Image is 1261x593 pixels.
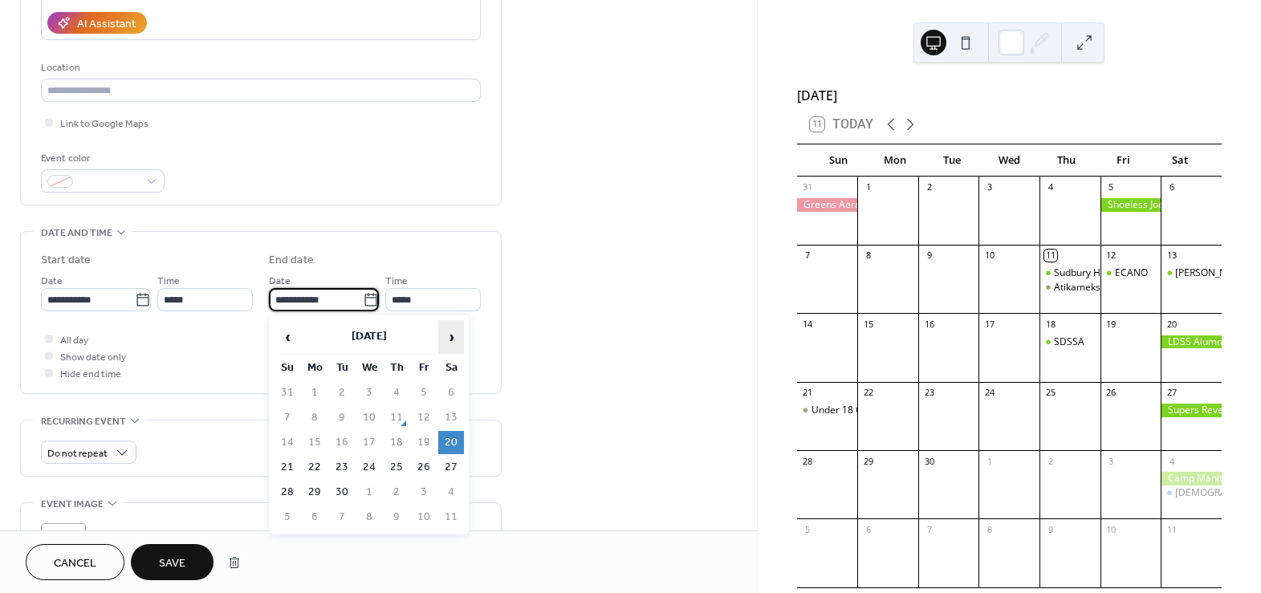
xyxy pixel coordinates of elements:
div: 31 [802,181,814,193]
div: Sudbury Home Builders [1054,266,1160,280]
div: 10 [983,250,995,262]
th: [DATE] [302,320,437,355]
span: Show date only [60,349,126,366]
div: ECANO [1100,266,1161,280]
div: 5 [802,523,814,535]
td: 7 [275,406,300,429]
div: 9 [923,250,935,262]
div: 6 [862,523,874,535]
div: 8 [983,523,995,535]
td: 14 [275,431,300,454]
div: 7 [923,523,935,535]
div: Shoeless Joes Golf Tournament [1100,198,1161,212]
td: 6 [438,381,464,404]
td: 28 [275,481,300,504]
td: 8 [302,406,327,429]
td: 12 [411,406,437,429]
div: Ladies Wind Up Dinner [1161,486,1222,500]
div: 11 [1044,250,1056,262]
th: Th [384,356,409,380]
th: We [356,356,382,380]
span: Recurring event [41,413,126,430]
div: 15 [862,318,874,330]
span: Cancel [54,555,96,572]
div: Location [41,59,478,76]
th: Sa [438,356,464,380]
span: Date and time [41,225,112,242]
td: 8 [356,506,382,529]
div: Start date [41,252,91,269]
div: Event color [41,150,161,167]
span: Time [385,273,408,290]
div: 16 [923,318,935,330]
div: 27 [1165,387,1178,399]
td: 11 [384,406,409,429]
div: 4 [1044,181,1056,193]
div: 10 [1105,523,1117,535]
td: 23 [329,456,355,479]
div: 1 [862,181,874,193]
span: Date [41,273,63,290]
div: 22 [862,387,874,399]
th: Mo [302,356,327,380]
td: 25 [384,456,409,479]
td: 3 [411,481,437,504]
div: End date [269,252,314,269]
div: Wed [981,144,1038,177]
div: Fri [1095,144,1152,177]
td: 16 [329,431,355,454]
button: AI Assistant [47,12,147,34]
td: 24 [356,456,382,479]
div: 11 [1165,523,1178,535]
div: 3 [1105,455,1117,467]
span: Event image [41,496,104,513]
div: 26 [1105,387,1117,399]
th: Tu [329,356,355,380]
span: Save [159,555,185,572]
span: Hide end time [60,366,121,383]
div: 5 [1105,181,1117,193]
span: Date [269,273,291,290]
div: Thu [1038,144,1095,177]
div: 20 [1165,318,1178,330]
div: 29 [862,455,874,467]
td: 20 [438,431,464,454]
td: 1 [356,481,382,504]
td: 27 [438,456,464,479]
td: 22 [302,456,327,479]
div: 1 [983,455,995,467]
div: 23 [923,387,935,399]
span: › [439,321,463,353]
div: 13 [1165,250,1178,262]
th: Fr [411,356,437,380]
div: 21 [802,387,814,399]
div: 25 [1044,387,1056,399]
td: 7 [329,506,355,529]
td: 9 [329,406,355,429]
div: ECANO [1115,266,1148,280]
div: Supers Revenge [1161,404,1222,417]
div: 14 [802,318,814,330]
span: All day [60,332,88,349]
span: Link to Google Maps [60,116,148,132]
div: 28 [802,455,814,467]
div: Camp Manitou [1161,472,1222,485]
td: 9 [384,506,409,529]
td: 10 [411,506,437,529]
td: 4 [438,481,464,504]
td: 10 [356,406,382,429]
div: SDSSA [1054,335,1084,349]
button: Cancel [26,544,124,580]
button: Save [131,544,214,580]
div: Sun [810,144,867,177]
div: LDSS Alumni Golf Tournament [1161,335,1222,349]
div: Tue [924,144,981,177]
td: 31 [275,381,300,404]
div: 8 [862,250,874,262]
td: 1 [302,381,327,404]
div: 9 [1044,523,1056,535]
div: 17 [983,318,995,330]
td: 19 [411,431,437,454]
td: 5 [275,506,300,529]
